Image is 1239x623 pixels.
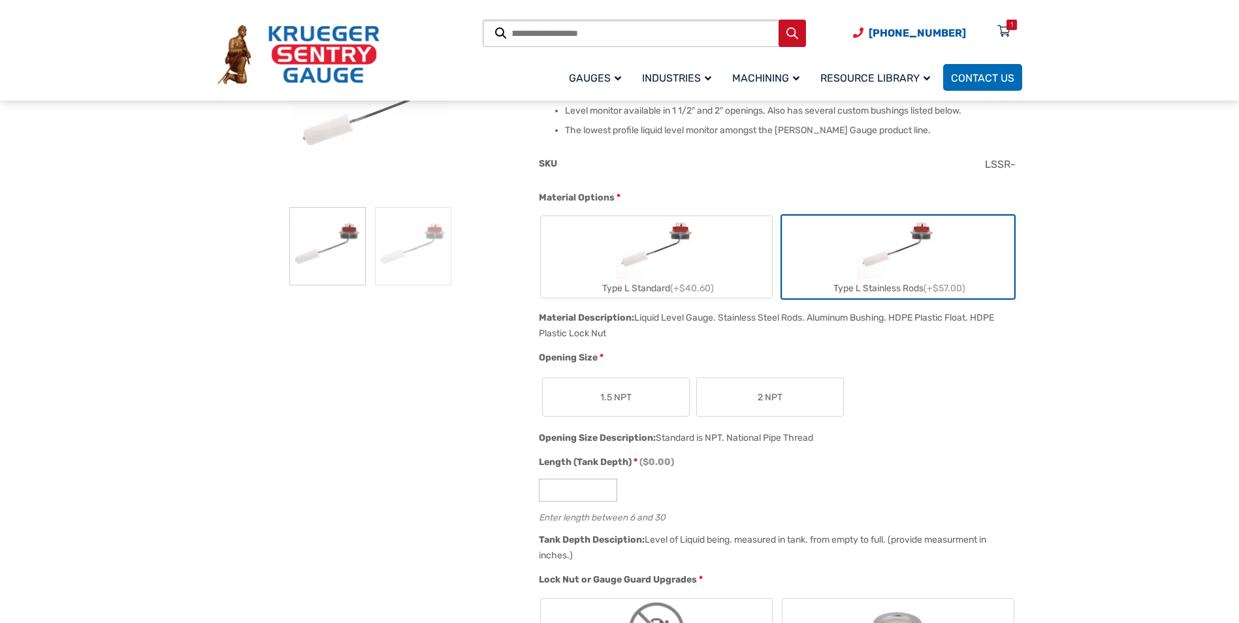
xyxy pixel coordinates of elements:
[565,124,1022,137] li: The lowest profile liquid level monitor amongst the [PERSON_NAME] Gauge product line.
[656,432,813,443] div: Standard is NPT. National Pipe Thread
[869,27,966,39] span: [PHONE_NUMBER]
[539,352,598,363] span: Opening Size
[561,62,634,93] a: Gauges
[375,207,451,285] img: The L Gauge - Image 2
[565,104,1022,118] li: Level monitor available in 1 1/2″ and 2″ openings. Also has several custom bushings listed below.
[539,158,557,169] span: SKU
[569,72,621,84] span: Gauges
[292,11,449,207] img: The L Gauge
[924,283,965,294] span: (+$57.00)
[289,207,366,285] img: The L Gauge
[1010,20,1013,30] div: 1
[539,432,656,443] span: Opening Size Description:
[634,62,724,93] a: Industries
[539,456,632,468] span: Length (Tank Depth)
[539,574,697,585] span: Lock Nut or Gauge Guard Upgrades
[539,534,986,561] div: Level of Liquid being. measured in tank. from empty to full. (provide measurment in inches.)
[539,312,634,323] span: Material Description:
[943,64,1022,91] a: Contact Us
[782,279,1014,298] div: Type L Stainless Rods
[217,25,379,85] img: Krueger Sentry Gauge
[617,191,620,204] abbr: required
[985,158,1016,170] span: LSSR-
[600,351,603,364] abbr: required
[813,62,943,93] a: Resource Library
[642,72,711,84] span: Industries
[539,192,615,203] span: Material Options
[539,534,645,545] span: Tank Depth Desciption:
[782,216,1014,298] label: Type L Stainless Rods
[732,72,799,84] span: Machining
[541,279,772,298] div: Type L Standard
[853,25,966,41] a: Phone Number (920) 434-8860
[600,391,632,404] span: 1.5 NPT
[699,573,703,586] abbr: required
[634,455,637,469] abbr: required
[489,22,513,45] a: View full-screen image gallery
[539,312,994,339] div: Liquid Level Gauge. Stainless Steel Rods. Aluminum Bushing. HDPE Plastic Float. HDPE Plastic Lock...
[724,62,813,93] a: Machining
[670,283,714,294] span: (+$40.60)
[541,216,772,298] label: Type L Standard
[820,72,930,84] span: Resource Library
[758,391,782,404] span: 2 NPT
[951,72,1014,84] span: Contact Us
[539,509,1015,522] div: Enter length between 6 and 30
[639,456,674,468] span: ($0.00)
